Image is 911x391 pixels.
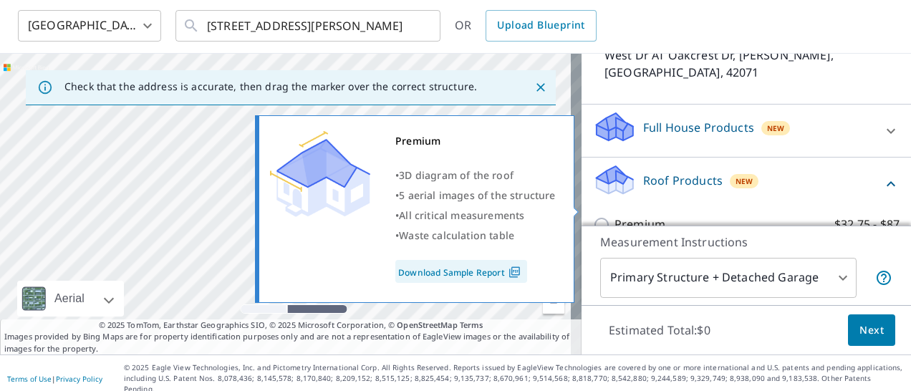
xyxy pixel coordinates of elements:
span: © 2025 TomTom, Earthstar Geographics SIO, © 2025 Microsoft Corporation, © [99,319,483,332]
p: Check that the address is accurate, then drag the marker over the correct structure. [64,80,477,93]
p: $32.75 - $87 [834,216,900,233]
span: 5 aerial images of the structure [399,188,555,202]
button: Next [848,314,895,347]
div: Aerial [17,281,124,317]
a: Download Sample Report [395,260,527,283]
div: Premium [395,131,556,151]
img: Premium [270,131,370,217]
span: 3D diagram of the roof [399,168,514,182]
div: Aerial [50,281,89,317]
a: Terms [460,319,483,330]
div: [GEOGRAPHIC_DATA] [18,6,161,46]
span: All critical measurements [399,208,524,222]
span: Upload Blueprint [497,16,584,34]
p: Estimated Total: $0 [597,314,722,346]
img: Pdf Icon [505,266,524,279]
a: Privacy Policy [56,374,102,384]
div: Full House ProductsNew [593,110,900,151]
span: Next [859,322,884,339]
p: Full House Products [643,119,754,136]
p: | [7,375,102,383]
div: Primary Structure + Detached Garage [600,258,857,298]
div: • [395,226,556,246]
span: New [736,175,753,187]
a: OpenStreetMap [397,319,457,330]
div: • [395,165,556,185]
p: West Dr AT Oakcrest Dr, [PERSON_NAME], [GEOGRAPHIC_DATA], 42071 [604,47,848,81]
p: Measurement Instructions [600,233,892,251]
p: Roof Products [643,172,723,189]
button: Close [531,78,550,97]
span: Waste calculation table [399,228,514,242]
div: • [395,206,556,226]
a: Upload Blueprint [486,10,596,42]
div: OR [455,10,597,42]
a: Terms of Use [7,374,52,384]
div: Roof ProductsNew [593,163,900,204]
p: Premium [614,216,665,233]
span: New [767,122,785,134]
input: Search by address or latitude-longitude [207,6,411,46]
div: • [395,185,556,206]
